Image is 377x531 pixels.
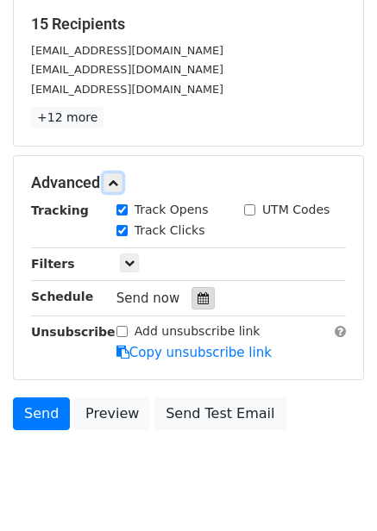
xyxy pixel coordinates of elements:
strong: Filters [31,257,75,271]
small: [EMAIL_ADDRESS][DOMAIN_NAME] [31,83,223,96]
span: Send now [116,290,180,306]
h5: 15 Recipients [31,15,346,34]
small: [EMAIL_ADDRESS][DOMAIN_NAME] [31,44,223,57]
strong: Schedule [31,290,93,303]
strong: Unsubscribe [31,325,116,339]
label: Add unsubscribe link [135,322,261,340]
a: Send [13,397,70,430]
strong: Tracking [31,203,89,217]
label: UTM Codes [262,201,330,219]
label: Track Opens [135,201,209,219]
h5: Advanced [31,173,346,192]
a: Send Test Email [154,397,286,430]
a: +12 more [31,107,104,128]
small: [EMAIL_ADDRESS][DOMAIN_NAME] [31,63,223,76]
a: Preview [74,397,150,430]
iframe: Chat Widget [291,448,377,531]
a: Copy unsubscribe link [116,345,272,360]
label: Track Clicks [135,222,205,240]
